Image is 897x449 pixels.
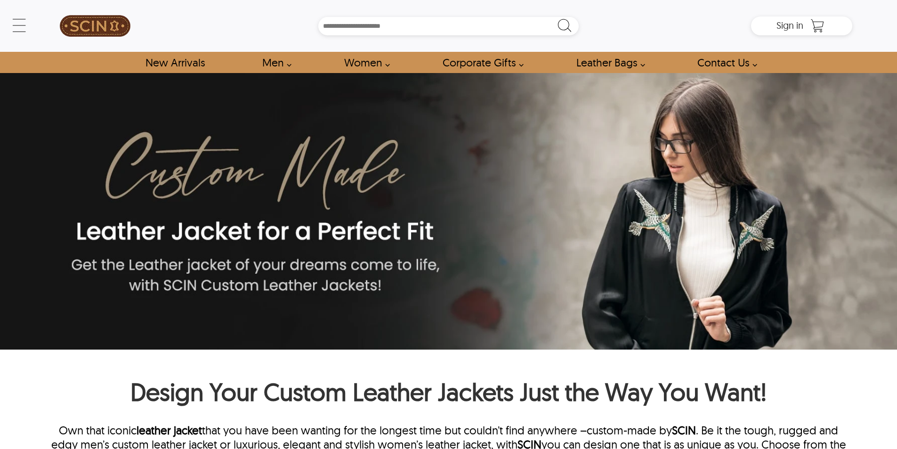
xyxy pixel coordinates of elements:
h1: Design Your Custom Leather Jackets Just the Way You Want! [45,376,852,412]
span: Sign in [776,19,803,31]
a: SCIN [45,5,145,47]
a: Shop Leather Bags [566,52,650,73]
a: SCIN [672,423,696,437]
a: Shopping Cart [808,19,827,33]
a: Shop New Arrivals [135,52,215,73]
a: leather jacket [137,423,202,437]
a: Shop Leather Corporate Gifts [432,52,529,73]
img: SCIN [60,5,130,47]
a: shop men's leather jackets [251,52,297,73]
a: contact-us [687,52,762,73]
a: Shop Women Leather Jackets [333,52,395,73]
a: Sign in [776,23,803,30]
